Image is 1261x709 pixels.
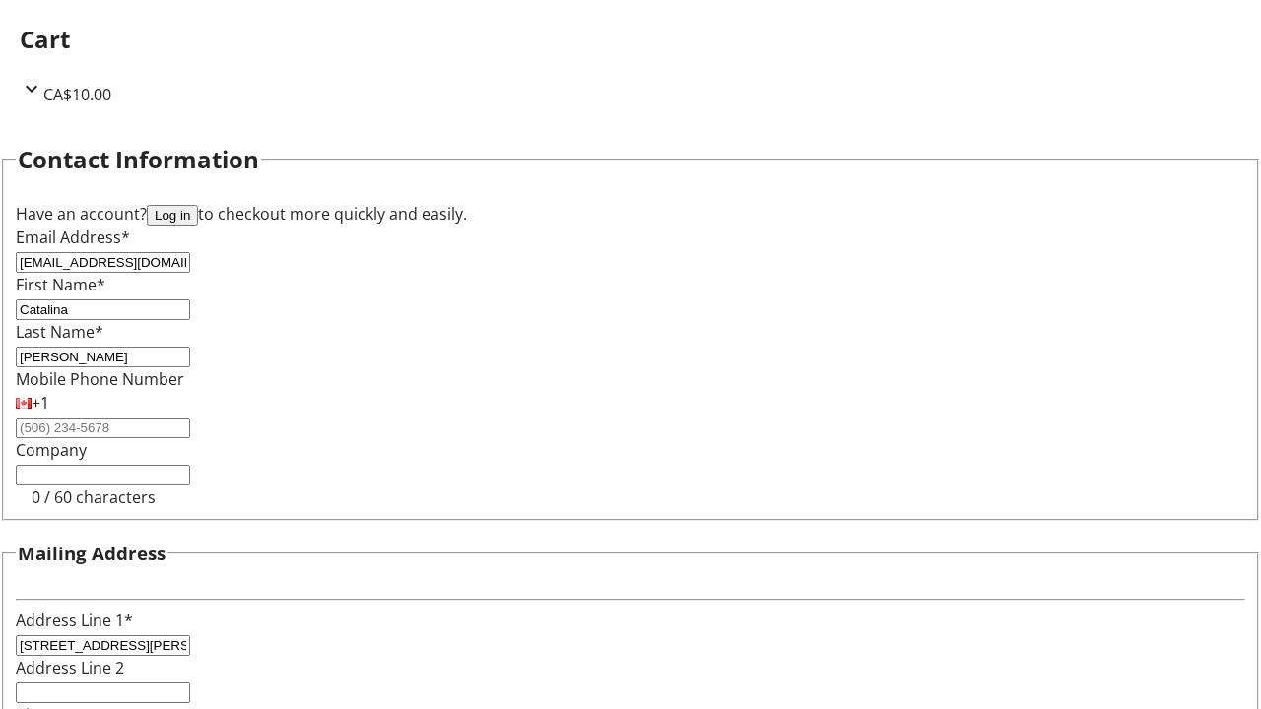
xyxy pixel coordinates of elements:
[16,610,133,631] label: Address Line 1*
[16,657,124,678] label: Address Line 2
[43,84,111,105] span: CA$10.00
[16,226,130,248] label: Email Address*
[16,274,105,295] label: First Name*
[16,635,190,656] input: Address
[16,321,103,343] label: Last Name*
[32,486,156,508] tr-character-limit: 0 / 60 characters
[16,439,87,461] label: Company
[16,418,190,438] input: (506) 234-5678
[18,142,259,177] h2: Contact Information
[18,540,166,567] h3: Mailing Address
[147,205,198,226] button: Log in
[16,202,1245,226] div: Have an account? to checkout more quickly and easily.
[20,22,1241,57] h2: Cart
[16,368,184,390] label: Mobile Phone Number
